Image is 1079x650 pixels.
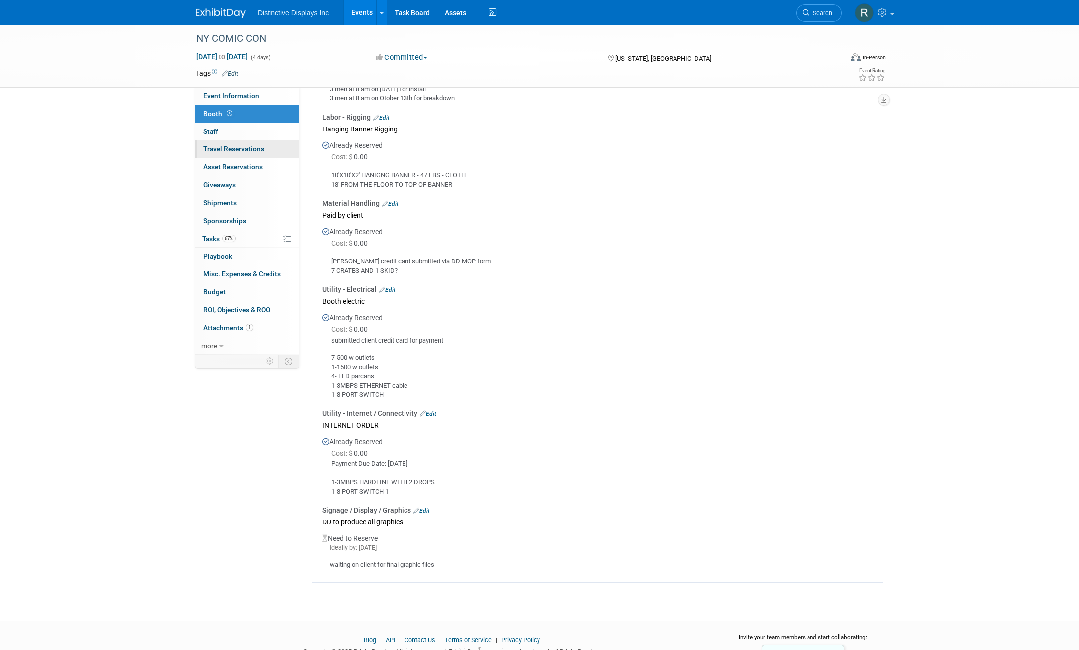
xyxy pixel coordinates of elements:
span: (4 days) [250,54,270,61]
span: [DATE] [DATE] [196,52,248,61]
a: Privacy Policy [501,636,540,644]
div: Event Format [783,52,886,67]
a: Edit [413,507,430,514]
div: Ideally by: [DATE] [322,543,876,552]
a: Staff [195,123,299,140]
div: Already Reserved [322,222,876,275]
span: 0.00 [331,325,372,333]
div: [PERSON_NAME] credit card submitted via DD MOP form 7 CRATES AND 1 SKID? [322,249,876,275]
span: | [437,636,443,644]
a: more [195,337,299,355]
a: Playbook [195,248,299,265]
span: Event Information [203,92,259,100]
span: Cost: $ [331,325,354,333]
span: [US_STATE], [GEOGRAPHIC_DATA] [615,55,711,62]
div: Need to Reserve [322,528,876,570]
span: | [378,636,384,644]
span: 0.00 [331,153,372,161]
div: Already Reserved [322,308,876,399]
div: Paid by client [322,208,876,222]
div: waiting on client for final graphic files [322,552,876,570]
img: Format-Inperson.png [851,53,861,61]
div: 10'X10'X2' HANIGNG BANNER - 47 LBS - CLOTH 18' FROM THE FLOOR TO TOP OF BANNER [322,163,876,189]
a: Edit [373,114,390,121]
span: Cost: $ [331,239,354,247]
span: | [493,636,500,644]
a: Edit [420,410,436,417]
div: Material Handling [322,198,876,208]
div: Already Reserved [322,432,876,496]
div: 7-500 w outlets 1-1500 w outlets 4- LED parcans 1-3MBPS ETHERNET cable 1-8 PORT SWITCH [322,345,876,399]
div: Utility - Internet / Connectivity [322,408,876,418]
a: Contact Us [405,636,435,644]
span: Staff [203,128,218,135]
a: Sponsorships [195,212,299,230]
span: to [217,53,227,61]
div: In-Person [862,54,886,61]
span: Budget [203,288,226,296]
span: Shipments [203,199,237,207]
span: Cost: $ [331,449,354,457]
span: | [397,636,403,644]
span: ROI, Objectives & ROO [203,306,270,314]
a: Booth [195,105,299,123]
div: Invite your team members and start collaborating: [723,633,884,648]
div: submitted client credit card for payment [331,337,876,345]
div: INTERNET ORDER [322,418,876,432]
div: 3 men at 8 am on [DATE] for install 3 men at 8 am on Otober 13th for breakdown [322,77,876,103]
div: Utility - Electrical [322,284,876,294]
span: Playbook [203,252,232,260]
a: Tasks67% [195,230,299,248]
span: Cost: $ [331,153,354,161]
div: 1-3MBPS HARDLINE WITH 2 DROPS 1-8 PORT SWITCH 1 [322,470,876,496]
td: Personalize Event Tab Strip [262,355,279,368]
span: 0.00 [331,449,372,457]
a: Edit [382,200,399,207]
span: Sponsorships [203,217,246,225]
div: Labor - Rigging [322,112,876,122]
span: 0.00 [331,239,372,247]
a: Blog [364,636,376,644]
a: Terms of Service [445,636,492,644]
span: Attachments [203,324,253,332]
td: Tags [196,68,238,78]
span: 1 [246,324,253,331]
a: Shipments [195,194,299,212]
span: Giveaways [203,181,236,189]
div: Booth electric [322,294,876,308]
span: Distinctive Displays Inc [258,9,329,17]
span: 67% [222,235,236,242]
span: Travel Reservations [203,145,264,153]
div: DD to produce all graphics [322,515,876,528]
a: API [386,636,395,644]
a: Asset Reservations [195,158,299,176]
div: Already Reserved [322,135,876,189]
a: Search [796,4,842,22]
a: Misc. Expenses & Credits [195,265,299,283]
div: Signage / Display / Graphics [322,505,876,515]
span: Search [809,9,832,17]
a: Edit [379,286,396,293]
div: Event Rating [858,68,885,73]
a: Edit [222,70,238,77]
img: ExhibitDay [196,8,246,18]
button: Committed [372,52,431,63]
div: Payment Due Date: [DATE] [331,459,876,469]
span: Asset Reservations [203,163,263,171]
td: Toggle Event Tabs [279,355,299,368]
a: Budget [195,283,299,301]
span: Misc. Expenses & Credits [203,270,281,278]
div: NY COMIC CON [193,30,827,48]
a: ROI, Objectives & ROO [195,301,299,319]
a: Travel Reservations [195,140,299,158]
div: Hanging Banner Rigging [322,122,876,135]
a: Event Information [195,87,299,105]
span: more [201,342,217,350]
a: Attachments1 [195,319,299,337]
img: ROBERT SARDIS [855,3,874,22]
span: Booth [203,110,234,118]
a: Giveaways [195,176,299,194]
span: Booth not reserved yet [225,110,234,117]
span: Tasks [202,235,236,243]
